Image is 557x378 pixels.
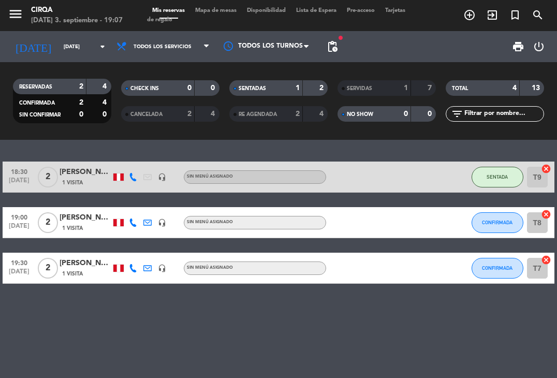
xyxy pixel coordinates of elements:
span: 1 Visita [62,224,83,232]
span: [DATE] [6,268,32,280]
span: SENTADAS [239,86,266,91]
strong: 4 [102,83,109,90]
div: [PERSON_NAME] [60,257,111,269]
strong: 2 [296,110,300,118]
span: Sin menú asignado [187,266,233,270]
i: [DATE] [8,36,58,57]
strong: 4 [102,99,109,106]
span: CONFIRMADA [19,100,55,106]
i: headset_mic [158,173,166,181]
span: Disponibilidad [242,8,291,13]
span: [DATE] [6,223,32,235]
span: CONFIRMADA [482,265,512,271]
div: LOG OUT [529,31,549,62]
i: headset_mic [158,219,166,227]
span: Mapa de mesas [190,8,242,13]
span: Sin menú asignado [187,175,233,179]
span: 2 [38,167,58,187]
span: 2 [38,258,58,279]
span: TOTAL [452,86,468,91]
input: Filtrar por nombre... [463,108,544,120]
strong: 7 [428,84,434,92]
strong: 13 [532,84,542,92]
span: NO SHOW [347,112,373,117]
strong: 0 [79,111,83,118]
strong: 2 [319,84,326,92]
span: 19:30 [6,256,32,268]
span: 1 Visita [62,179,83,187]
div: CIRQA [31,5,123,16]
strong: 1 [404,84,408,92]
span: fiber_manual_record [338,35,344,41]
strong: 2 [79,99,83,106]
i: menu [8,6,23,22]
i: arrow_drop_down [96,40,109,53]
div: [PERSON_NAME] [60,166,111,178]
span: pending_actions [326,40,339,53]
strong: 4 [319,110,326,118]
strong: 0 [428,110,434,118]
span: Pre-acceso [342,8,380,13]
strong: 0 [187,84,192,92]
span: CONFIRMADA [482,220,512,225]
span: 2 [38,212,58,233]
span: RE AGENDADA [239,112,277,117]
div: [PERSON_NAME] [60,212,111,224]
strong: 1 [296,84,300,92]
i: power_settings_new [533,40,545,53]
i: cancel [541,255,551,265]
span: SIN CONFIRMAR [19,112,61,118]
strong: 2 [187,110,192,118]
button: SENTADA [472,167,523,187]
i: exit_to_app [486,9,499,21]
button: menu [8,6,23,25]
span: 18:30 [6,165,32,177]
button: CONFIRMADA [472,212,523,233]
span: Lista de Espera [291,8,342,13]
i: cancel [541,164,551,174]
strong: 2 [79,83,83,90]
span: SERVIDAS [347,86,372,91]
span: CANCELADA [130,112,163,117]
i: add_circle_outline [463,9,476,21]
strong: 4 [512,84,517,92]
span: CHECK INS [130,86,159,91]
strong: 0 [211,84,217,92]
span: [DATE] [6,177,32,189]
strong: 0 [102,111,109,118]
span: Todos los servicios [134,44,192,50]
i: search [532,9,544,21]
span: SENTADA [487,174,508,180]
span: Mis reservas [147,8,190,13]
span: RESERVADAS [19,84,52,90]
span: 19:00 [6,211,32,223]
i: filter_list [451,108,463,120]
span: 1 Visita [62,270,83,278]
span: print [512,40,524,53]
div: [DATE] 3. septiembre - 19:07 [31,16,123,26]
strong: 4 [211,110,217,118]
strong: 0 [404,110,408,118]
button: CONFIRMADA [472,258,523,279]
i: cancel [541,209,551,220]
i: turned_in_not [509,9,521,21]
i: headset_mic [158,264,166,272]
span: Sin menú asignado [187,220,233,224]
